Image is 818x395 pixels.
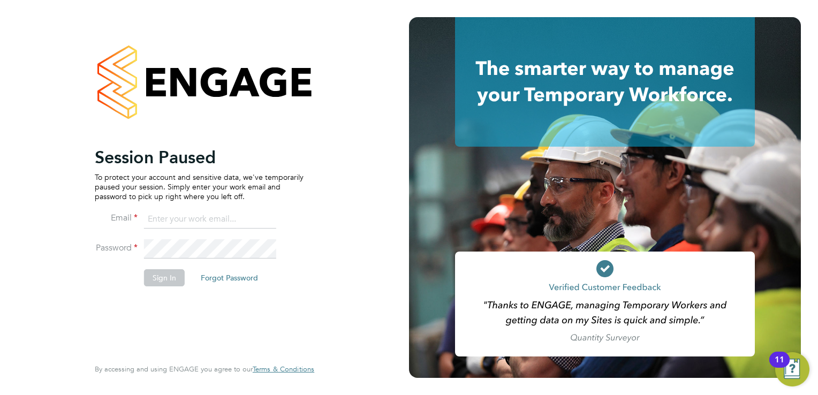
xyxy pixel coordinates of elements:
button: Forgot Password [192,269,267,286]
h2: Session Paused [95,147,304,168]
label: Password [95,242,138,254]
button: Open Resource Center, 11 new notifications [775,352,809,386]
input: Enter your work email... [144,210,276,229]
button: Sign In [144,269,185,286]
span: Terms & Conditions [253,364,314,374]
label: Email [95,212,138,224]
span: By accessing and using ENGAGE you agree to our [95,364,314,374]
a: Terms & Conditions [253,365,314,374]
div: 11 [775,360,784,374]
p: To protect your account and sensitive data, we've temporarily paused your session. Simply enter y... [95,172,304,202]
